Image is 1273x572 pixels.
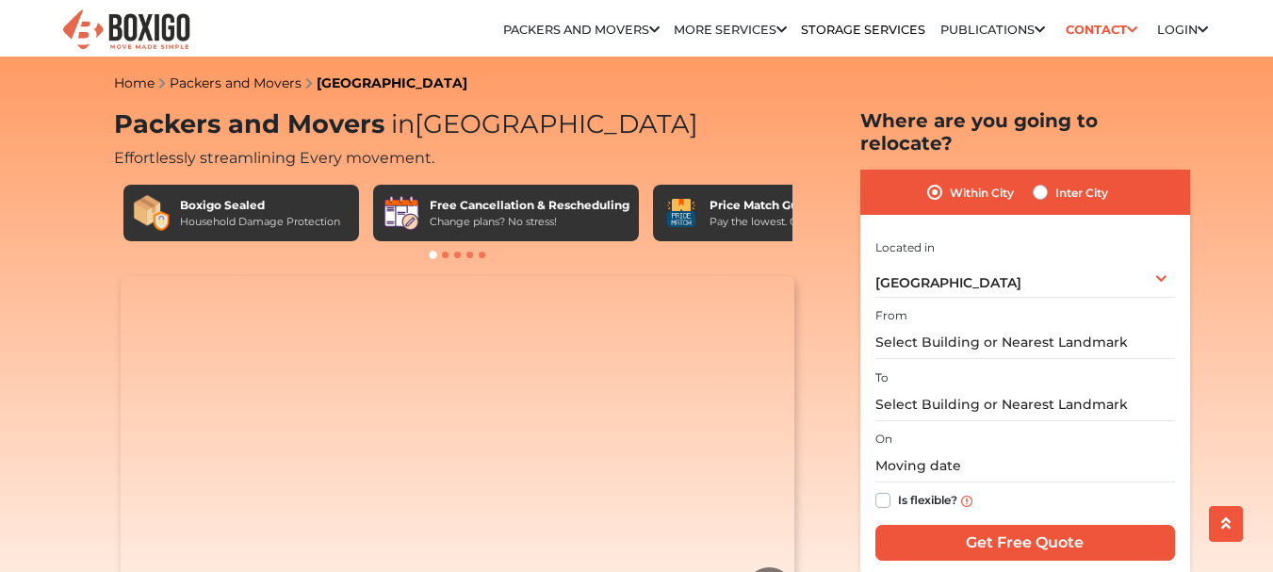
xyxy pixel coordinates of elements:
[940,23,1045,37] a: Publications
[875,449,1175,482] input: Moving date
[317,74,467,91] a: [GEOGRAPHIC_DATA]
[875,431,892,448] label: On
[950,181,1014,204] label: Within City
[860,109,1190,155] h2: Where are you going to relocate?
[384,108,698,139] span: [GEOGRAPHIC_DATA]
[114,109,802,140] h1: Packers and Movers
[114,149,434,167] span: Effortlessly streamlining Every movement.
[710,197,853,214] div: Price Match Guarantee
[875,369,889,386] label: To
[60,8,192,54] img: Boxigo
[383,194,420,232] img: Free Cancellation & Rescheduling
[133,194,171,232] img: Boxigo Sealed
[875,326,1175,359] input: Select Building or Nearest Landmark
[875,274,1021,291] span: [GEOGRAPHIC_DATA]
[430,197,629,214] div: Free Cancellation & Rescheduling
[674,23,787,37] a: More services
[1157,23,1208,37] a: Login
[114,74,155,91] a: Home
[898,489,957,509] label: Is flexible?
[961,496,972,507] img: info
[503,23,660,37] a: Packers and Movers
[1055,181,1108,204] label: Inter City
[430,214,629,230] div: Change plans? No stress!
[391,108,415,139] span: in
[875,525,1175,561] input: Get Free Quote
[170,74,302,91] a: Packers and Movers
[875,307,907,324] label: From
[1059,15,1143,44] a: Contact
[1209,506,1243,542] button: scroll up
[801,23,925,37] a: Storage Services
[180,214,340,230] div: Household Damage Protection
[875,388,1175,421] input: Select Building or Nearest Landmark
[662,194,700,232] img: Price Match Guarantee
[875,239,935,256] label: Located in
[180,197,340,214] div: Boxigo Sealed
[710,214,853,230] div: Pay the lowest. Guaranteed!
